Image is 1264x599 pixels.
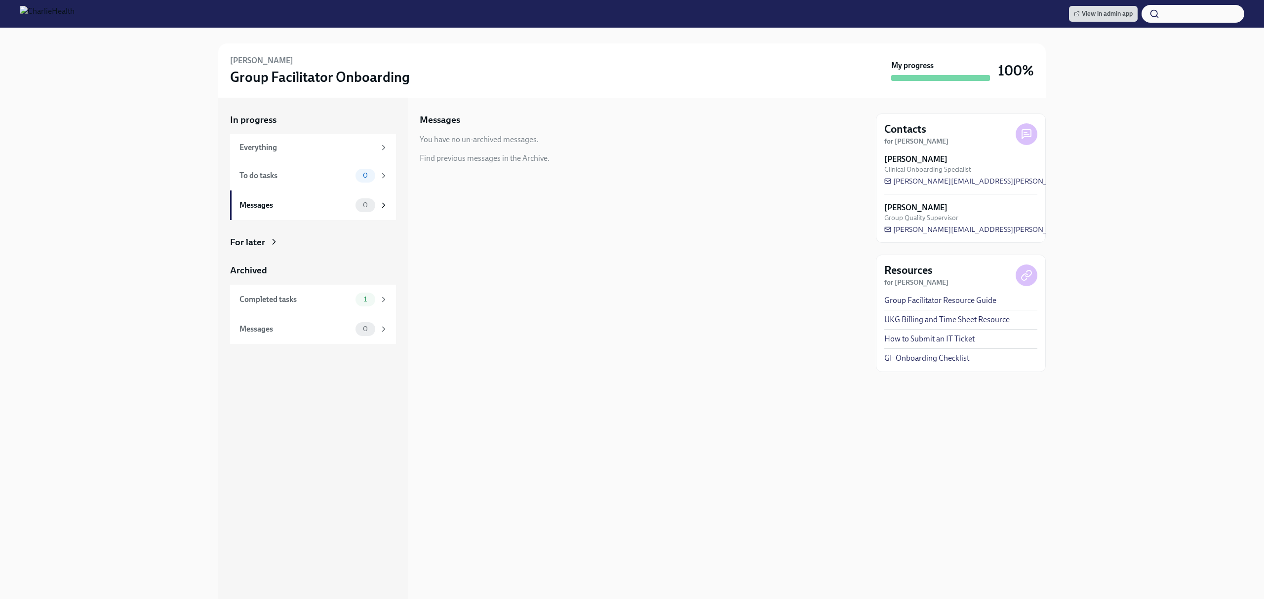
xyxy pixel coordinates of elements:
[239,200,352,211] div: Messages
[884,225,1131,234] a: [PERSON_NAME][EMAIL_ADDRESS][PERSON_NAME][DOMAIN_NAME]
[357,201,374,209] span: 0
[884,334,975,344] a: How to Submit an IT Ticket
[230,236,265,249] div: For later
[230,236,396,249] a: For later
[230,285,396,314] a: Completed tasks1
[1074,9,1133,19] span: View in admin app
[891,60,934,71] strong: My progress
[230,68,410,86] h3: Group Facilitator Onboarding
[884,314,1010,325] a: UKG Billing and Time Sheet Resource
[998,62,1034,79] h3: 100%
[884,213,958,223] span: Group Quality Supervisor
[239,142,375,153] div: Everything
[230,113,396,126] a: In progress
[420,134,539,145] div: You have no un-archived messages.
[1069,6,1138,22] a: View in admin app
[230,134,396,161] a: Everything
[239,170,352,181] div: To do tasks
[884,165,971,174] span: Clinical Onboarding Specialist
[884,122,926,137] h4: Contacts
[357,325,374,333] span: 0
[230,314,396,344] a: Messages0
[358,296,373,303] span: 1
[230,55,293,66] h6: [PERSON_NAME]
[357,172,374,179] span: 0
[884,353,969,364] a: GF Onboarding Checklist
[230,161,396,190] a: To do tasks0
[230,264,396,277] a: Archived
[884,137,948,146] strong: for [PERSON_NAME]
[884,176,1131,186] a: [PERSON_NAME][EMAIL_ADDRESS][PERSON_NAME][DOMAIN_NAME]
[884,154,948,165] strong: [PERSON_NAME]
[420,113,460,126] h5: Messages
[884,263,933,278] h4: Resources
[420,153,550,164] div: Find previous messages in the Archive.
[884,278,948,287] strong: for [PERSON_NAME]
[230,190,396,220] a: Messages0
[884,295,996,306] a: Group Facilitator Resource Guide
[20,6,75,22] img: CharlieHealth
[239,294,352,305] div: Completed tasks
[884,202,948,213] strong: [PERSON_NAME]
[239,324,352,335] div: Messages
